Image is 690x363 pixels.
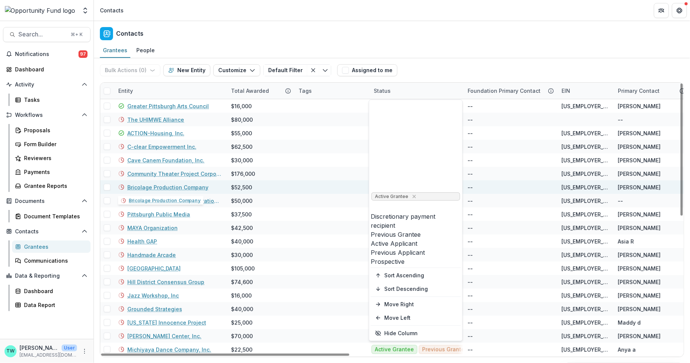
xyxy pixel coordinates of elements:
div: -- [468,265,473,272]
div: [PERSON_NAME] [618,332,661,340]
a: Grantee Reports [12,180,91,192]
span: Data & Reporting [15,273,79,279]
button: Clear filter [307,64,319,76]
div: Grantee Reports [24,182,85,190]
span: Previous Grantee [422,346,468,353]
a: Reviewers [12,152,91,164]
button: Sort Ascending [371,269,461,281]
div: Document Templates [24,212,85,220]
button: Open Data & Reporting [3,270,91,282]
div: $74,600 [231,278,253,286]
a: C-clear Empowerment Inc. [127,143,196,151]
button: Sort Descending [371,283,461,295]
div: $16,000 [231,102,252,110]
div: People [133,45,158,56]
button: Move Right [371,298,461,310]
div: Entity [114,87,137,95]
a: People [133,43,158,58]
div: Tags [294,83,369,99]
div: Proposals [24,126,85,134]
div: $55,000 [231,129,252,137]
button: Get Help [672,3,687,18]
div: Grantees [100,45,130,56]
a: Form Builder [12,138,91,150]
div: Dashboard [24,287,85,295]
nav: breadcrumb [97,5,127,16]
div: [PERSON_NAME] [618,102,661,110]
div: [US_EMPLOYER_IDENTIFICATION_NUMBER] [562,292,609,299]
button: Bulk Actions (0) [100,64,160,76]
a: [DEMOGRAPHIC_DATA] Immigration Advocacy Center [127,197,222,205]
div: $70,000 [231,332,253,340]
span: 97 [79,50,88,58]
a: [US_STATE] Innocence Project [127,319,206,327]
button: More [80,347,89,356]
button: Open Documents [3,195,91,207]
div: [PERSON_NAME] [618,251,661,259]
div: $105,000 [231,265,255,272]
a: Pittsburgh Public Media [127,210,190,218]
div: -- [468,251,473,259]
div: -- [468,116,473,124]
div: [PERSON_NAME] [618,156,661,164]
div: [PERSON_NAME] [618,129,661,137]
div: Total Awarded [226,87,273,95]
div: Dashboard [15,65,85,73]
div: -- [468,210,473,218]
div: EIN [557,83,613,99]
span: Sort Descending [384,286,428,292]
div: Contacts [100,6,124,14]
div: Anya a [618,346,636,354]
a: Greater Pittsburgh Arts Council [127,102,209,110]
div: -- [468,292,473,299]
div: [PERSON_NAME] [618,143,661,151]
div: $37,500 [231,210,252,218]
div: -- [468,319,473,327]
div: Remove Active Grantee [410,193,418,200]
div: [PERSON_NAME] [618,170,661,178]
button: Assigned to me [337,64,397,76]
div: Active Applicant [371,239,461,248]
button: Notifications97 [3,48,91,60]
div: Payments [24,168,85,176]
div: Entity [114,83,226,99]
div: $80,000 [231,116,253,124]
a: Handmade Arcade [127,251,176,259]
a: Hill District Consensus Group [127,278,204,286]
h2: Contacts [116,30,143,37]
div: Previous Applicant [371,248,461,257]
button: Partners [654,3,669,18]
a: [GEOGRAPHIC_DATA] [127,265,181,272]
div: [PERSON_NAME] [618,183,661,191]
div: Form Builder [24,140,85,148]
div: Previous Grantee [371,230,461,239]
div: Status [369,87,395,95]
a: Jazz Workshop, Inc [127,292,179,299]
div: [US_EMPLOYER_IDENTIFICATION_NUMBER] [562,346,609,354]
div: Reviewers [24,154,85,162]
div: Primary Contact [613,83,688,99]
button: Open Contacts [3,225,91,237]
button: Open entity switcher [80,3,91,18]
span: Contacts [15,228,79,235]
div: [PERSON_NAME] [618,292,661,299]
div: $50,000 [231,197,252,205]
div: Data Report [24,301,85,309]
button: Move Left [371,312,461,324]
div: [PERSON_NAME] [618,305,661,313]
div: -- [468,237,473,245]
div: [US_EMPLOYER_IDENTIFICATION_NUMBER] [562,237,609,245]
a: Grounded Strategies [127,305,182,313]
div: $40,000 [231,305,253,313]
a: MAYA Organization [127,224,178,232]
div: [US_EMPLOYER_IDENTIFICATION_NUMBER] [562,143,609,151]
a: Tasks [12,94,91,106]
div: [PERSON_NAME] [618,210,661,218]
div: ⌘ + K [69,30,84,39]
div: Foundation Primary Contact [463,83,557,99]
div: [US_EMPLOYER_IDENTIFICATION_NUMBER] [562,332,609,340]
div: Status [369,83,463,99]
div: -- [468,156,473,164]
div: -- [468,305,473,313]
